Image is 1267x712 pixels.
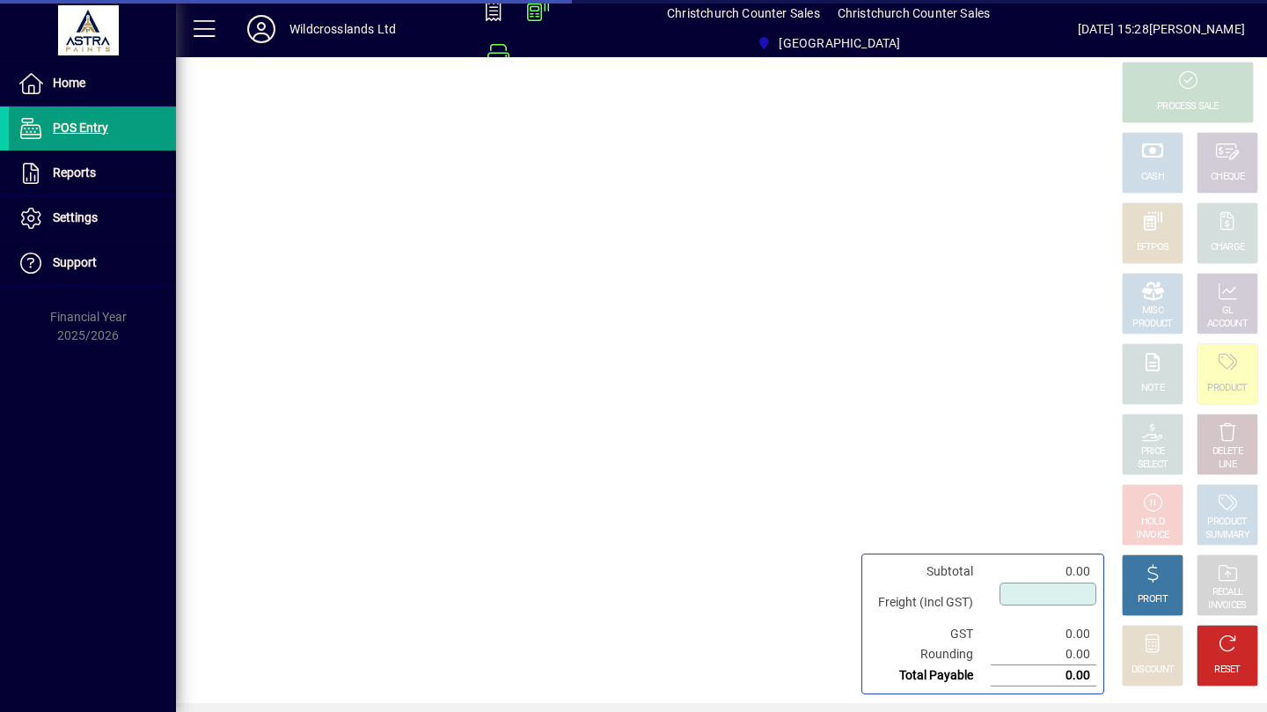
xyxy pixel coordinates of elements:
div: PRODUCT [1132,318,1172,331]
div: CASH [1141,171,1164,184]
div: PRODUCT [1207,516,1247,529]
span: Christchurch [750,27,907,59]
td: Total Payable [869,665,991,686]
button: Profile [233,13,289,45]
a: Support [9,241,176,285]
div: [PERSON_NAME] [1149,15,1245,43]
div: GL [1222,305,1234,318]
div: DISCOUNT [1132,664,1174,677]
div: DELETE [1212,445,1242,459]
div: MISC [1142,305,1163,318]
td: 0.00 [991,644,1096,665]
span: Home [53,76,85,90]
div: PRICE [1141,445,1165,459]
div: Wildcrosslands Ltd [289,15,396,43]
div: PRODUCT [1207,382,1247,395]
td: GST [869,624,991,644]
div: SELECT [1138,459,1168,472]
div: INVOICE [1136,529,1168,542]
td: 0.00 [991,665,1096,686]
td: Rounding [869,644,991,665]
div: RECALL [1212,586,1243,599]
div: CHARGE [1211,241,1245,254]
td: 0.00 [991,562,1096,582]
td: Subtotal [869,562,991,582]
div: PROFIT [1138,593,1168,606]
div: HOLD [1141,516,1164,529]
div: PROCESS SALE [1157,100,1219,114]
div: SUMMARY [1205,529,1249,542]
div: NOTE [1141,382,1164,395]
td: 0.00 [991,624,1096,644]
span: [GEOGRAPHIC_DATA] [779,29,900,57]
span: Settings [53,210,98,224]
div: CHEQUE [1211,171,1244,184]
div: INVOICES [1208,599,1246,613]
a: Settings [9,196,176,240]
span: Reports [53,165,96,180]
div: LINE [1219,459,1236,472]
span: POS Entry [53,121,108,135]
td: Freight (Incl GST) [869,582,991,624]
span: Support [53,255,97,269]
div: RESET [1214,664,1241,677]
a: Reports [9,151,176,195]
a: Home [9,62,176,106]
div: EFTPOS [1137,241,1169,254]
div: ACCOUNT [1207,318,1248,331]
span: [DATE] 15:28 [1078,15,1149,43]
